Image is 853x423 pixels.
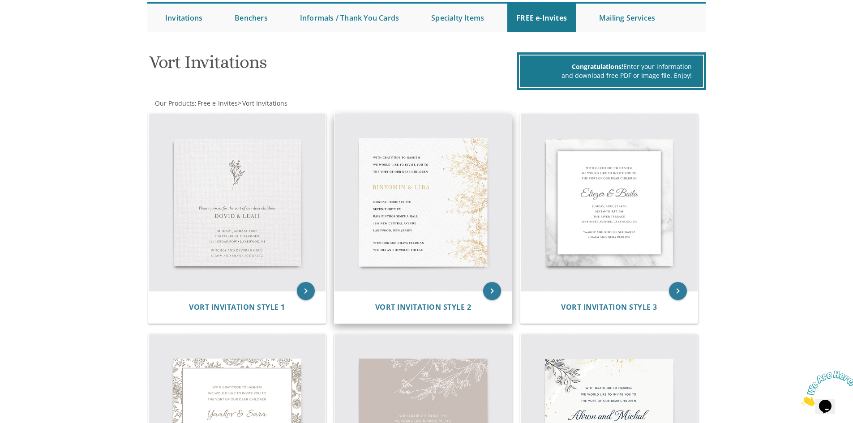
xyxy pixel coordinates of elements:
a: Vort Invitation Style 3 [561,303,657,312]
a: Benchers [226,4,277,32]
a: Free e-Invites [197,99,238,107]
span: Vort Invitation Style 1 [189,302,285,312]
span: > [238,99,287,107]
a: Invitations [156,4,211,32]
div: : [147,99,427,108]
a: Vort Invitations [241,99,287,107]
div: Enter your information [531,62,692,71]
span: Vort Invitations [242,99,287,107]
span: Vort Invitation Style 3 [561,302,657,312]
img: Vort Invitation Style 1 [149,114,326,291]
span: Vort Invitation Style 2 [375,302,472,312]
a: keyboard_arrow_right [669,282,687,300]
a: Mailing Services [590,4,664,32]
a: Informals / Thank You Cards [291,4,408,32]
h1: Vort Invitations [149,52,514,79]
a: keyboard_arrow_right [297,282,315,300]
a: FREE e-Invites [507,4,576,32]
iframe: chat widget [797,367,853,410]
span: Congratulations! [572,62,623,71]
a: Vort Invitation Style 1 [189,303,285,312]
a: Our Products [154,99,195,107]
img: Vort Invitation Style 2 [334,114,512,291]
div: and download free PDF or Image file. Enjoy! [531,71,692,80]
a: keyboard_arrow_right [483,282,501,300]
img: Chat attention grabber [4,4,59,39]
span: Free e-Invites [197,99,238,107]
a: Specialty Items [422,4,493,32]
a: Vort Invitation Style 2 [375,303,472,312]
img: Vort Invitation Style 3 [521,114,698,291]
